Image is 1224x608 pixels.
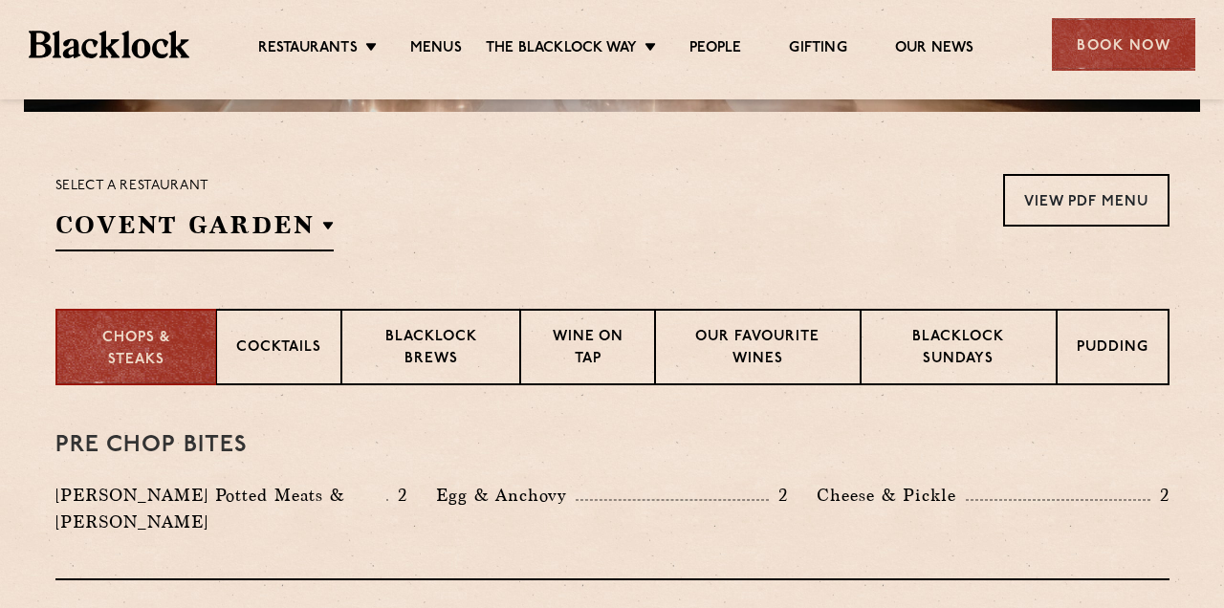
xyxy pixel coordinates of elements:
[895,39,974,60] a: Our News
[689,39,741,60] a: People
[769,483,788,508] p: 2
[675,327,841,372] p: Our favourite wines
[410,39,462,60] a: Menus
[817,482,966,509] p: Cheese & Pickle
[388,483,407,508] p: 2
[55,174,335,199] p: Select a restaurant
[76,328,196,371] p: Chops & Steaks
[1077,337,1148,361] p: Pudding
[258,39,358,60] a: Restaurants
[789,39,846,60] a: Gifting
[55,433,1169,458] h3: Pre Chop Bites
[29,31,189,57] img: BL_Textured_Logo-footer-cropped.svg
[236,337,321,361] p: Cocktails
[881,327,1036,372] p: Blacklock Sundays
[55,208,335,251] h2: Covent Garden
[1003,174,1169,227] a: View PDF Menu
[486,39,637,60] a: The Blacklock Way
[436,482,576,509] p: Egg & Anchovy
[1052,18,1195,71] div: Book Now
[55,482,386,535] p: [PERSON_NAME] Potted Meats & [PERSON_NAME]
[361,327,501,372] p: Blacklock Brews
[1150,483,1169,508] p: 2
[540,327,634,372] p: Wine on Tap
